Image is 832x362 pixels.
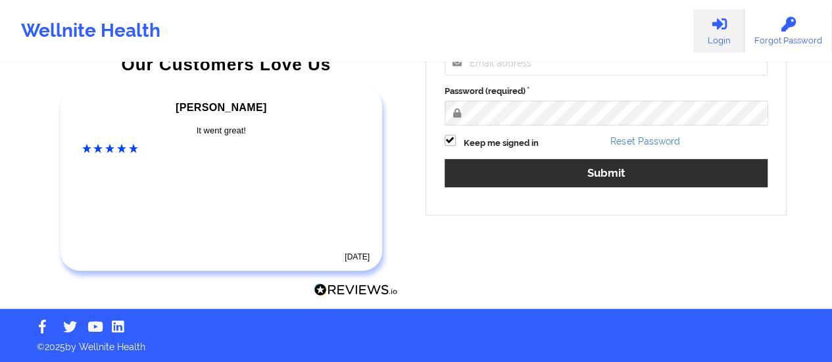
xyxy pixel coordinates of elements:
a: Login [693,9,745,53]
a: Reset Password [610,136,679,147]
button: Submit [445,159,768,187]
label: Keep me signed in [464,137,539,150]
a: Reviews.io Logo [314,283,398,300]
div: It went great! [82,124,361,137]
input: Email address [445,51,768,76]
a: Forgot Password [745,9,832,53]
span: [PERSON_NAME] [176,102,266,113]
div: Our Customers Love Us [55,58,398,71]
label: Password (required) [445,85,768,98]
p: © 2025 by Wellnite Health [28,331,804,353]
img: Reviews.io Logo [314,283,398,297]
time: [DATE] [345,252,370,261]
